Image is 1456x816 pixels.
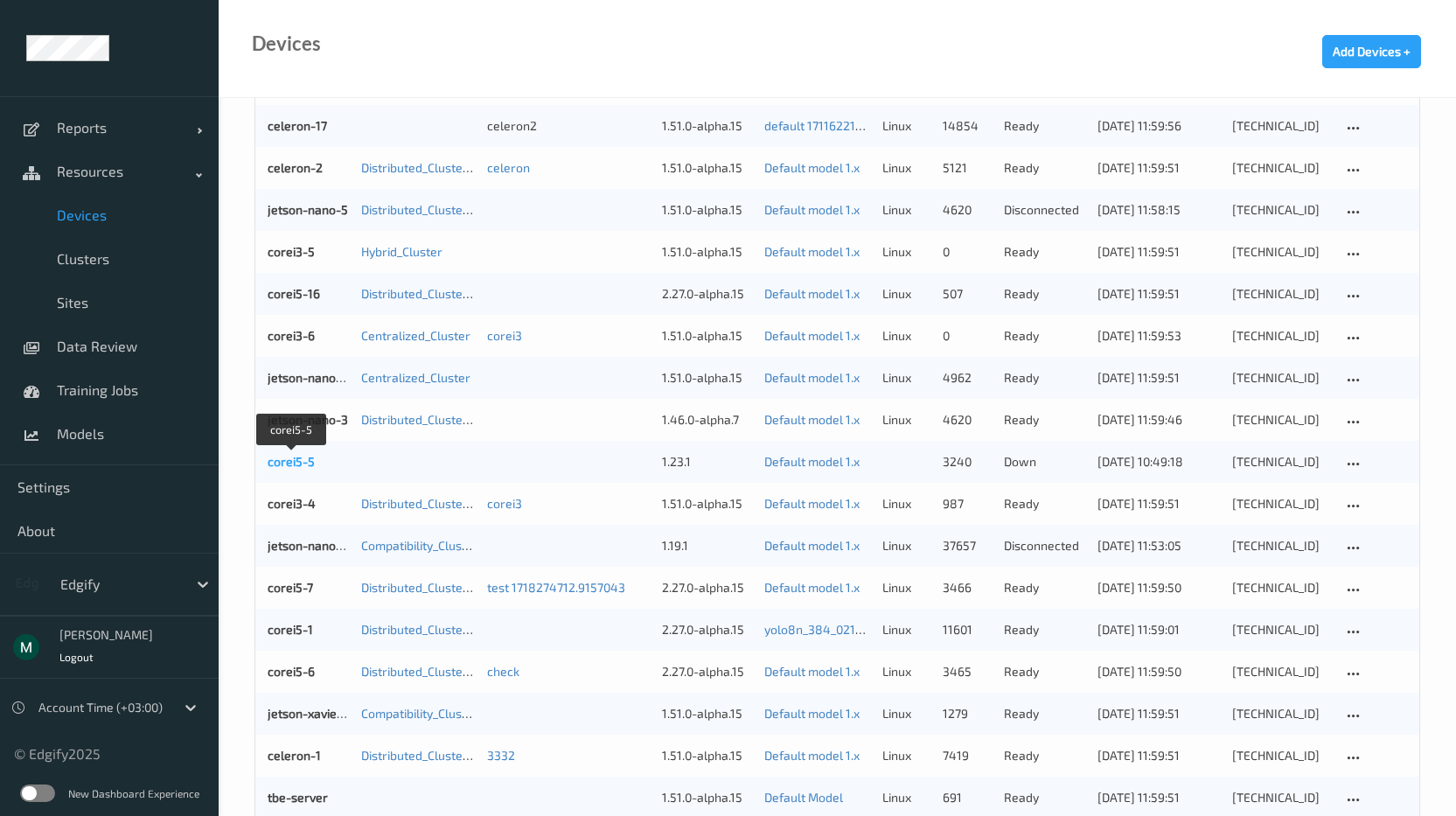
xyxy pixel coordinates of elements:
[662,411,751,429] div: 1.46.0-alpha.7
[943,453,992,471] div: 3240
[662,621,751,638] div: 2.27.0-alpha.15
[764,496,860,511] a: Default model 1.x
[764,202,860,217] a: Default model 1.x
[882,159,931,177] p: linux
[1004,537,1085,554] p: disconnected
[1232,705,1330,722] div: [TECHNICAL_ID]
[1004,327,1085,345] p: ready
[662,117,751,135] div: 1.51.0-alpha.15
[1004,159,1085,177] p: ready
[882,201,931,219] p: linux
[764,328,860,343] a: Default model 1.x
[1097,201,1220,219] div: [DATE] 11:58:15
[943,537,992,554] div: 37657
[1232,495,1330,513] div: [TECHNICAL_ID]
[268,790,328,805] a: tbe-server
[662,285,751,303] div: 2.27.0-alpha.15
[268,370,353,385] a: jetson-nano-13
[268,160,323,175] a: celeron-2
[764,412,860,427] a: Default model 1.x
[1232,411,1330,429] div: [TECHNICAL_ID]
[268,622,313,637] a: corei5-1
[361,328,470,343] a: Centralized_Cluster
[882,285,931,303] p: linux
[1232,117,1330,135] div: [TECHNICAL_ID]
[943,201,992,219] div: 4620
[882,705,931,722] p: linux
[268,664,315,679] a: corei5-6
[662,327,751,345] div: 1.51.0-alpha.15
[487,117,650,135] div: celeron2
[1097,495,1220,513] div: [DATE] 11:59:51
[943,159,992,177] div: 5121
[764,790,843,805] a: Default Model
[268,286,320,301] a: corei5-16
[487,328,522,343] a: corei3
[764,748,860,763] a: Default model 1.x
[1097,369,1220,387] div: [DATE] 11:59:51
[1097,537,1220,554] div: [DATE] 11:53:05
[361,622,509,637] a: Distributed_Cluster_Corei5
[1232,369,1330,387] div: [TECHNICAL_ID]
[1097,159,1220,177] div: [DATE] 11:59:51
[943,369,992,387] div: 4962
[943,789,992,806] div: 691
[1097,411,1220,429] div: [DATE] 11:59:46
[361,202,539,217] a: Distributed_Cluster_JetsonNano
[764,580,860,595] a: Default model 1.x
[1232,579,1330,596] div: [TECHNICAL_ID]
[764,118,870,133] a: default 1711622154
[487,580,625,595] a: test 1718274712.9157043
[487,664,519,679] a: check
[764,622,881,637] a: yolo8n_384_0213_ge
[361,538,478,553] a: Compatibility_Cluster
[1004,789,1085,806] p: ready
[361,286,509,301] a: Distributed_Cluster_Corei5
[361,160,517,175] a: Distributed_Cluster_Celeron
[1232,243,1330,261] div: [TECHNICAL_ID]
[252,35,321,52] div: Devices
[662,369,751,387] div: 1.51.0-alpha.15
[943,663,992,680] div: 3465
[662,705,751,722] div: 1.51.0-alpha.15
[1232,201,1330,219] div: [TECHNICAL_ID]
[764,286,860,301] a: Default model 1.x
[361,748,517,763] a: Distributed_Cluster_Celeron
[1004,453,1085,471] p: down
[268,748,321,763] a: celeron-1
[764,538,860,553] a: Default model 1.x
[943,621,992,638] div: 11601
[662,579,751,596] div: 2.27.0-alpha.15
[662,495,751,513] div: 1.51.0-alpha.15
[268,454,315,469] a: corei5-5
[882,117,931,135] p: linux
[882,747,931,764] p: linux
[268,244,315,259] a: corei3-5
[1004,495,1085,513] p: ready
[1004,243,1085,261] p: ready
[1322,35,1421,68] button: Add Devices +
[662,243,751,261] div: 1.51.0-alpha.15
[1004,369,1085,387] p: ready
[764,160,860,175] a: Default model 1.x
[361,664,509,679] a: Distributed_Cluster_Corei5
[361,244,442,259] a: Hybrid_Cluster
[1004,117,1085,135] p: ready
[1097,117,1220,135] div: [DATE] 11:59:56
[662,453,751,471] div: 1.23.1
[1004,411,1085,429] p: ready
[1097,747,1220,764] div: [DATE] 11:59:51
[361,706,478,721] a: Compatibility_Cluster
[943,579,992,596] div: 3466
[1232,621,1330,638] div: [TECHNICAL_ID]
[943,243,992,261] div: 0
[882,621,931,638] p: linux
[1232,537,1330,554] div: [TECHNICAL_ID]
[1232,159,1330,177] div: [TECHNICAL_ID]
[1097,285,1220,303] div: [DATE] 11:59:51
[268,538,353,553] a: jetson-nano-16
[882,411,931,429] p: linux
[1004,285,1085,303] p: ready
[882,495,931,513] p: linux
[943,411,992,429] div: 4620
